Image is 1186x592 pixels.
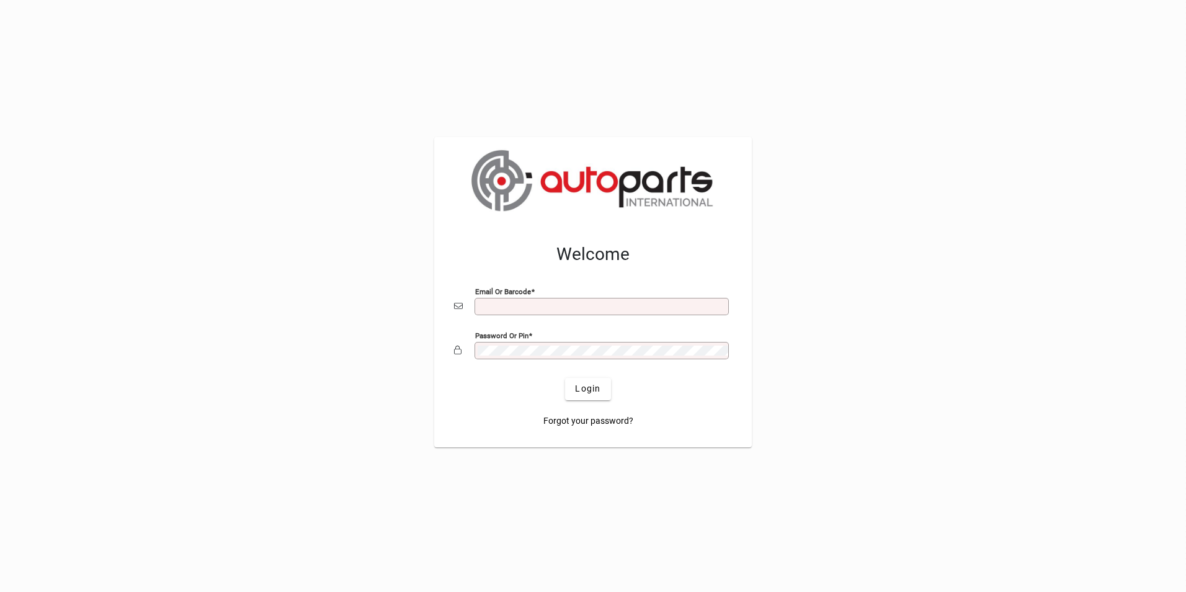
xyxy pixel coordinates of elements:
[475,331,528,339] mat-label: Password or Pin
[538,410,638,433] a: Forgot your password?
[543,415,633,428] span: Forgot your password?
[575,382,600,395] span: Login
[565,378,610,400] button: Login
[475,287,531,295] mat-label: Email or Barcode
[454,244,732,265] h2: Welcome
